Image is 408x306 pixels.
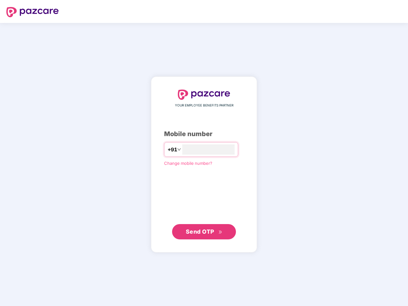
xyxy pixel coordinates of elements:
[164,129,244,139] div: Mobile number
[164,161,212,166] a: Change mobile number?
[175,103,233,108] span: YOUR EMPLOYEE BENEFITS PARTNER
[168,146,177,154] span: +91
[186,228,214,235] span: Send OTP
[177,148,181,151] span: down
[178,90,230,100] img: logo
[172,224,236,239] button: Send OTPdouble-right
[218,230,223,234] span: double-right
[6,7,59,17] img: logo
